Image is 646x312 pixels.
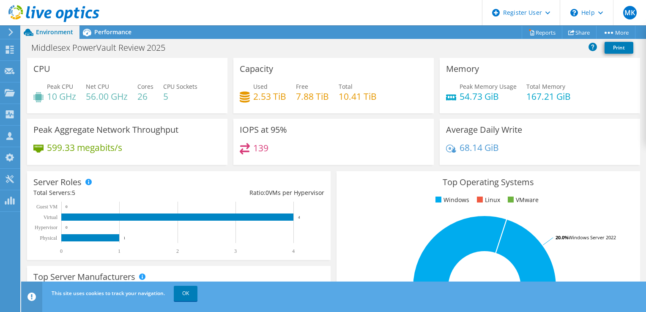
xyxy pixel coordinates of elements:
[36,204,57,210] text: Guest VM
[446,125,522,134] h3: Average Daily Write
[623,6,637,19] span: MK
[433,195,469,205] li: Windows
[253,92,286,101] h4: 2.53 TiB
[33,188,179,197] div: Total Servers:
[66,225,68,230] text: 0
[562,26,597,39] a: Share
[33,178,82,187] h3: Server Roles
[47,92,76,101] h4: 10 GHz
[526,82,565,90] span: Total Memory
[163,82,197,90] span: CPU Sockets
[176,248,179,254] text: 2
[33,64,50,74] h3: CPU
[163,92,197,101] h4: 5
[460,143,499,152] h4: 68.14 GiB
[44,214,58,220] text: Virtual
[292,248,295,254] text: 4
[339,82,353,90] span: Total
[266,189,269,197] span: 0
[33,272,135,282] h3: Top Server Manufacturers
[296,82,308,90] span: Free
[240,125,287,134] h3: IOPS at 95%
[298,215,300,219] text: 4
[137,82,153,90] span: Cores
[569,234,616,241] tspan: Windows Server 2022
[60,248,63,254] text: 0
[253,143,268,153] h4: 139
[27,43,178,52] h1: Middlesex PowerVault Review 2025
[343,178,634,187] h3: Top Operating Systems
[339,92,377,101] h4: 10.41 TiB
[86,82,109,90] span: Net CPU
[234,248,237,254] text: 3
[94,28,131,36] span: Performance
[460,92,517,101] h4: 54.73 GiB
[47,82,73,90] span: Peak CPU
[174,286,197,301] a: OK
[52,290,165,297] span: This site uses cookies to track your navigation.
[596,26,635,39] a: More
[240,64,273,74] h3: Capacity
[123,236,126,240] text: 1
[556,234,569,241] tspan: 20.0%
[179,188,324,197] div: Ratio: VMs per Hypervisor
[446,64,479,74] h3: Memory
[72,189,75,197] span: 5
[137,92,153,101] h4: 26
[475,195,500,205] li: Linux
[522,26,562,39] a: Reports
[506,195,539,205] li: VMware
[47,143,122,152] h4: 599.33 megabits/s
[86,92,128,101] h4: 56.00 GHz
[605,42,633,54] a: Print
[296,92,329,101] h4: 7.88 TiB
[460,82,517,90] span: Peak Memory Usage
[33,125,178,134] h3: Peak Aggregate Network Throughput
[570,9,578,16] svg: \n
[36,28,73,36] span: Environment
[526,92,571,101] h4: 167.21 GiB
[35,224,57,230] text: Hypervisor
[253,82,268,90] span: Used
[66,205,68,209] text: 0
[118,248,120,254] text: 1
[40,235,57,241] text: Physical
